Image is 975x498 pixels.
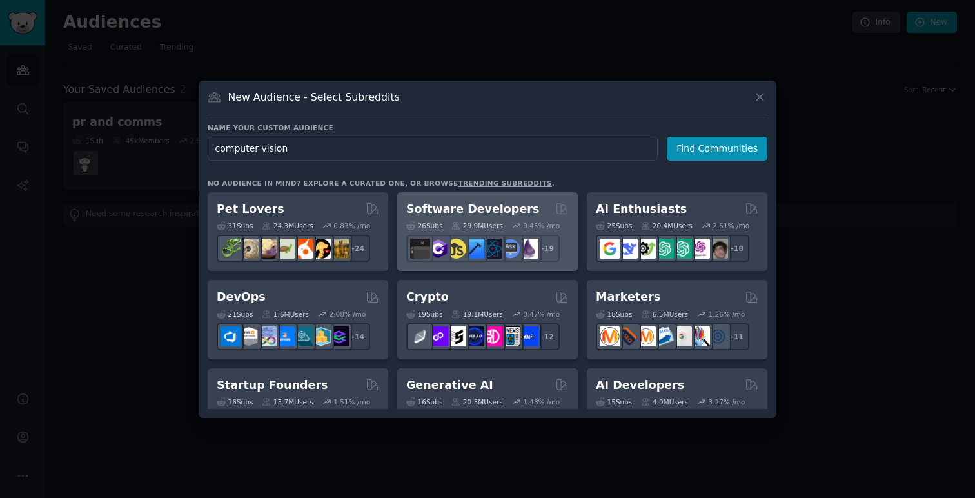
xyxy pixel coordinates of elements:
img: elixir [518,239,538,259]
img: chatgpt_prompts_ [672,239,692,259]
img: cockatiel [293,239,313,259]
div: 20.3M Users [451,397,502,406]
input: Pick a short name, like "Digital Marketers" or "Movie-Goers" [208,137,658,161]
div: 1.48 % /mo [523,397,560,406]
img: reactnative [482,239,502,259]
img: ethstaker [446,326,466,346]
h2: Software Developers [406,201,539,217]
img: software [410,239,430,259]
div: 1.51 % /mo [333,397,370,406]
img: OnlineMarketing [708,326,728,346]
img: dogbreed [329,239,349,259]
img: herpetology [221,239,241,259]
img: ArtificalIntelligence [708,239,728,259]
img: ballpython [239,239,259,259]
div: 15 Sub s [596,397,632,406]
img: AItoolsCatalog [636,239,656,259]
h2: Marketers [596,289,660,305]
button: Find Communities [667,137,767,161]
div: 31 Sub s [217,221,253,230]
div: 13.7M Users [262,397,313,406]
img: iOSProgramming [464,239,484,259]
div: 2.08 % /mo [330,310,366,319]
div: + 11 [722,323,749,350]
h3: Name your custom audience [208,123,767,132]
img: defiblockchain [482,326,502,346]
img: AskComputerScience [500,239,520,259]
div: 16 Sub s [406,397,442,406]
img: CryptoNews [500,326,520,346]
div: 3.27 % /mo [709,397,745,406]
img: chatgpt_promptDesign [654,239,674,259]
div: 0.45 % /mo [523,221,560,230]
div: 19 Sub s [406,310,442,319]
div: + 12 [533,323,560,350]
div: 4.0M Users [641,397,688,406]
h2: Generative AI [406,377,493,393]
img: aws_cdk [311,326,331,346]
div: 24.3M Users [262,221,313,230]
div: 1.6M Users [262,310,309,319]
h3: New Audience - Select Subreddits [228,90,400,104]
img: csharp [428,239,448,259]
div: No audience in mind? Explore a curated one, or browse . [208,179,555,188]
img: Emailmarketing [654,326,674,346]
img: AWS_Certified_Experts [239,326,259,346]
div: + 18 [722,235,749,262]
img: ethfinance [410,326,430,346]
h2: Pet Lovers [217,201,284,217]
img: AskMarketing [636,326,656,346]
img: content_marketing [600,326,620,346]
div: 1.26 % /mo [709,310,745,319]
img: Docker_DevOps [257,326,277,346]
img: learnjavascript [446,239,466,259]
div: 20.4M Users [641,221,692,230]
div: + 14 [343,323,370,350]
img: GoogleGeminiAI [600,239,620,259]
div: 18 Sub s [596,310,632,319]
img: MarketingResearch [690,326,710,346]
div: 16 Sub s [217,397,253,406]
div: 0.47 % /mo [523,310,560,319]
img: turtle [275,239,295,259]
div: 29.9M Users [451,221,502,230]
h2: AI Enthusiasts [596,201,687,217]
h2: DevOps [217,289,266,305]
div: 26 Sub s [406,221,442,230]
div: 6.5M Users [641,310,688,319]
div: 2.51 % /mo [713,221,749,230]
img: DeepSeek [618,239,638,259]
img: leopardgeckos [257,239,277,259]
div: 0.83 % /mo [333,221,370,230]
img: 0xPolygon [428,326,448,346]
div: 21 Sub s [217,310,253,319]
img: OpenAIDev [690,239,710,259]
img: web3 [464,326,484,346]
h2: AI Developers [596,377,684,393]
a: trending subreddits [458,179,551,187]
img: googleads [672,326,692,346]
div: 19.1M Users [451,310,502,319]
img: platformengineering [293,326,313,346]
img: PetAdvice [311,239,331,259]
img: DevOpsLinks [275,326,295,346]
img: bigseo [618,326,638,346]
img: azuredevops [221,326,241,346]
div: 25 Sub s [596,221,632,230]
h2: Startup Founders [217,377,328,393]
img: defi_ [518,326,538,346]
img: PlatformEngineers [329,326,349,346]
div: + 24 [343,235,370,262]
div: + 19 [533,235,560,262]
h2: Crypto [406,289,449,305]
